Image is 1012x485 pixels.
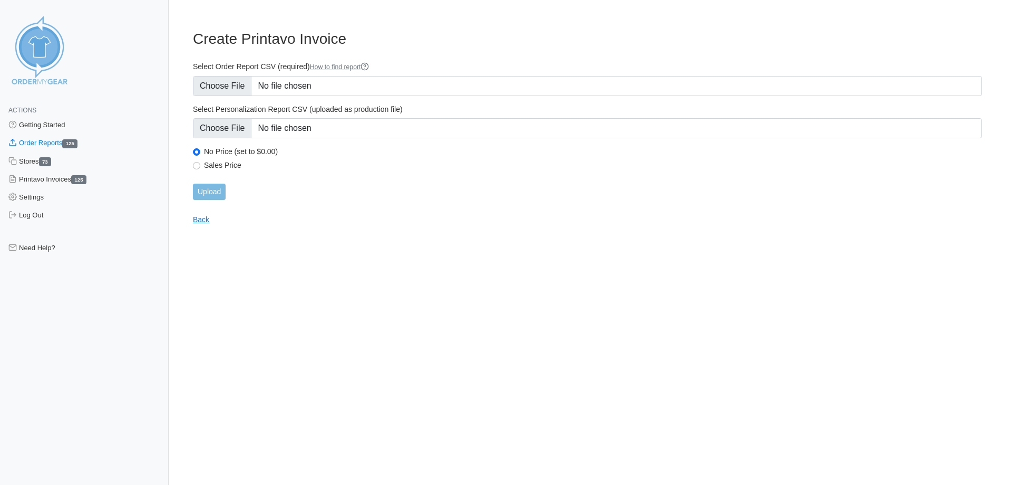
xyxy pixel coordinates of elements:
[193,104,982,114] label: Select Personalization Report CSV (uploaded as production file)
[71,175,86,184] span: 125
[193,30,982,48] h3: Create Printavo Invoice
[193,184,226,200] input: Upload
[193,215,209,224] a: Back
[204,147,982,156] label: No Price (set to $0.00)
[39,157,52,166] span: 73
[310,63,369,71] a: How to find report
[8,107,36,114] span: Actions
[193,62,982,72] label: Select Order Report CSV (required)
[204,160,982,170] label: Sales Price
[62,139,77,148] span: 125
